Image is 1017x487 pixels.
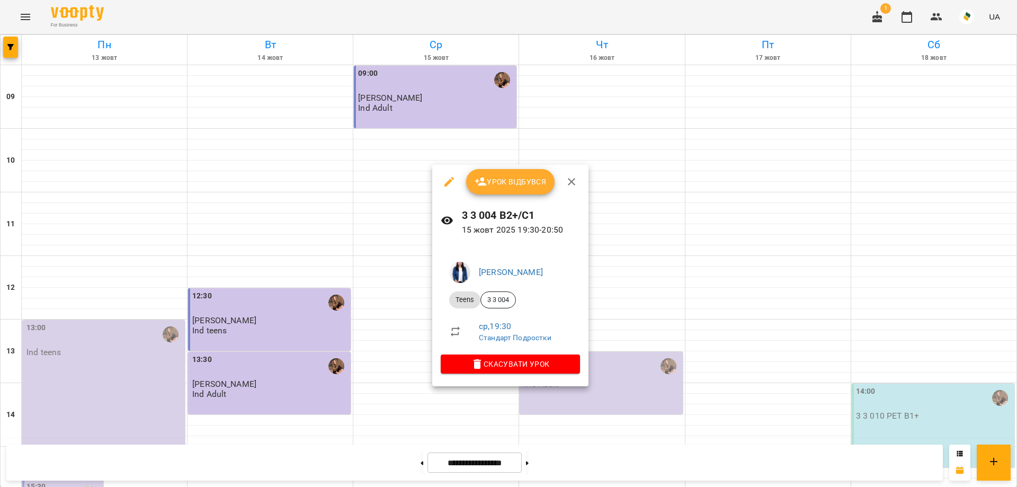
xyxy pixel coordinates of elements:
[462,207,580,224] h6: 3 3 004 B2+/C1
[449,358,572,370] span: Скасувати Урок
[479,321,511,331] a: ср , 19:30
[449,262,470,283] img: 999337d580065a8e976397993d0f31d8.jpeg
[475,175,547,188] span: Урок відбувся
[479,267,543,277] a: [PERSON_NAME]
[449,295,480,305] span: Teens
[480,291,516,308] div: 3 3 004
[481,295,515,305] span: 3 3 004
[441,355,580,374] button: Скасувати Урок
[479,333,551,342] a: Стандарт Подростки
[462,224,580,236] p: 15 жовт 2025 19:30 - 20:50
[466,169,555,194] button: Урок відбувся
